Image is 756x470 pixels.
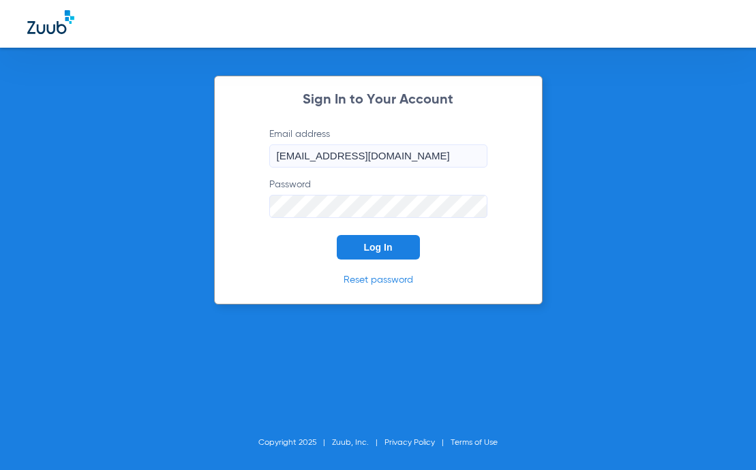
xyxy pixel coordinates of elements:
input: Password [269,195,487,218]
li: Copyright 2025 [258,436,332,450]
li: Zuub, Inc. [332,436,384,450]
a: Privacy Policy [384,439,435,447]
a: Terms of Use [451,439,498,447]
label: Password [269,178,487,218]
a: Reset password [344,275,413,285]
h2: Sign In to Your Account [249,93,508,107]
label: Email address [269,127,487,168]
button: Log In [337,235,420,260]
img: Zuub Logo [27,10,74,34]
input: Email address [269,144,487,168]
span: Log In [364,242,393,253]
